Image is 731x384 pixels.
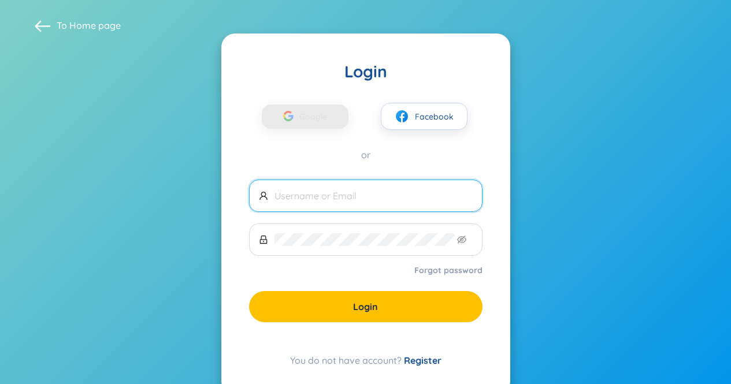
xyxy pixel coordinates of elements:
[404,355,441,366] a: Register
[259,235,268,244] span: lock
[57,19,121,32] span: To
[414,264,483,276] a: Forgot password
[259,191,268,200] span: user
[249,353,483,367] div: You do not have account?
[457,235,466,244] span: eye-invisible
[415,110,454,123] span: Facebook
[274,189,473,202] input: Username or Email
[299,105,333,129] span: Google
[395,109,409,124] img: facebook
[69,20,121,31] a: Home page
[249,291,483,322] button: Login
[249,61,483,82] div: Login
[381,103,467,130] button: facebookFacebook
[262,105,348,129] button: Google
[249,148,483,161] div: or
[353,300,378,313] span: Login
